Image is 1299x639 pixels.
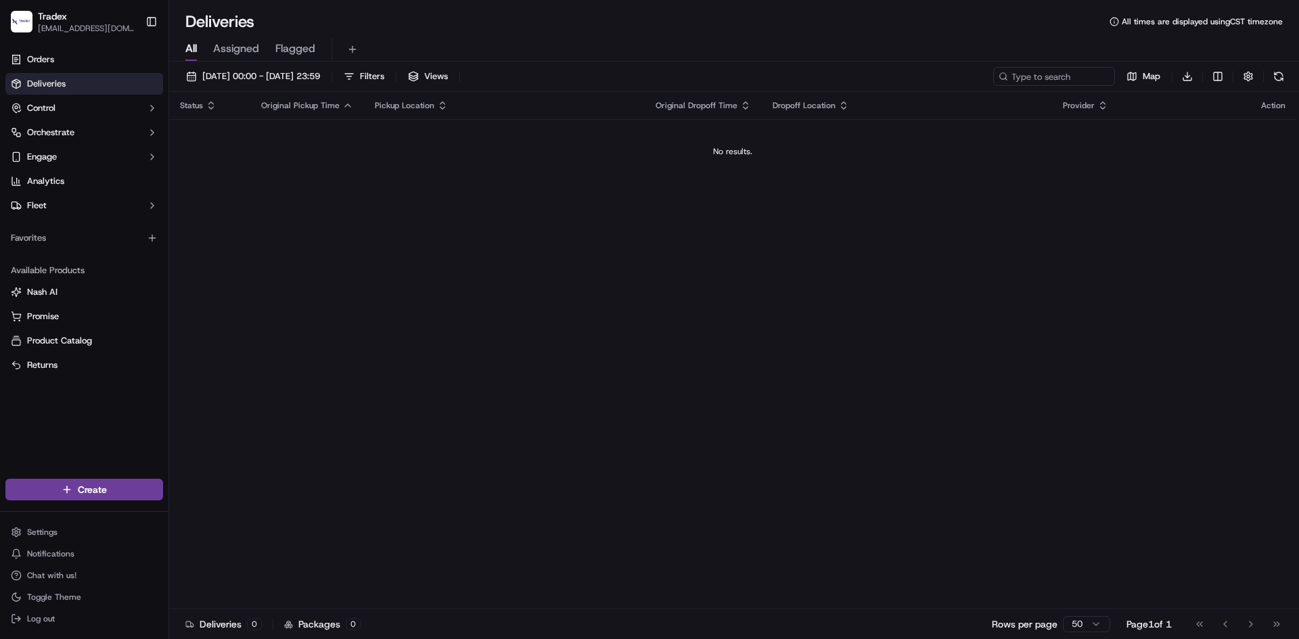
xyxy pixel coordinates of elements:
[27,613,55,624] span: Log out
[656,100,737,111] span: Original Dropoff Time
[5,306,163,327] button: Promise
[5,195,163,216] button: Fleet
[1143,70,1160,82] span: Map
[5,5,140,38] button: TradexTradex[EMAIL_ADDRESS][DOMAIN_NAME]
[27,310,59,323] span: Promise
[1269,67,1288,86] button: Refresh
[27,102,55,114] span: Control
[5,49,163,70] a: Orders
[185,11,254,32] h1: Deliveries
[27,592,81,602] span: Toggle Theme
[11,286,158,298] a: Nash AI
[261,100,340,111] span: Original Pickup Time
[11,335,158,347] a: Product Catalog
[213,41,259,57] span: Assigned
[5,281,163,303] button: Nash AI
[360,70,384,82] span: Filters
[375,100,434,111] span: Pickup Location
[5,354,163,376] button: Returns
[38,9,67,23] button: Tradex
[247,618,262,630] div: 0
[11,310,158,323] a: Promise
[27,359,58,371] span: Returns
[1120,67,1166,86] button: Map
[5,566,163,585] button: Chat with us!
[5,97,163,119] button: Control
[185,617,262,631] div: Deliveries
[5,260,163,281] div: Available Products
[5,588,163,607] button: Toggle Theme
[5,523,163,542] button: Settings
[5,122,163,143] button: Orchestrate
[78,483,107,496] span: Create
[27,570,76,581] span: Chat with us!
[27,335,92,347] span: Product Catalog
[27,53,54,66] span: Orders
[1126,617,1172,631] div: Page 1 of 1
[5,330,163,352] button: Product Catalog
[5,73,163,95] a: Deliveries
[424,70,448,82] span: Views
[27,175,64,187] span: Analytics
[27,548,74,559] span: Notifications
[27,199,47,212] span: Fleet
[5,227,163,249] div: Favorites
[1261,100,1285,111] div: Action
[992,617,1057,631] p: Rows per page
[5,544,163,563] button: Notifications
[5,146,163,168] button: Engage
[11,11,32,32] img: Tradex
[180,100,203,111] span: Status
[5,170,163,192] a: Analytics
[27,78,66,90] span: Deliveries
[185,41,197,57] span: All
[180,67,326,86] button: [DATE] 00:00 - [DATE] 23:59
[38,23,135,34] button: [EMAIL_ADDRESS][DOMAIN_NAME]
[27,151,57,163] span: Engage
[1122,16,1283,27] span: All times are displayed using CST timezone
[27,126,74,139] span: Orchestrate
[993,67,1115,86] input: Type to search
[5,479,163,500] button: Create
[27,286,58,298] span: Nash AI
[338,67,390,86] button: Filters
[11,359,158,371] a: Returns
[773,100,836,111] span: Dropoff Location
[27,527,58,538] span: Settings
[175,146,1291,157] div: No results.
[346,618,361,630] div: 0
[275,41,315,57] span: Flagged
[402,67,454,86] button: Views
[284,617,361,631] div: Packages
[1063,100,1095,111] span: Provider
[5,609,163,628] button: Log out
[202,70,320,82] span: [DATE] 00:00 - [DATE] 23:59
